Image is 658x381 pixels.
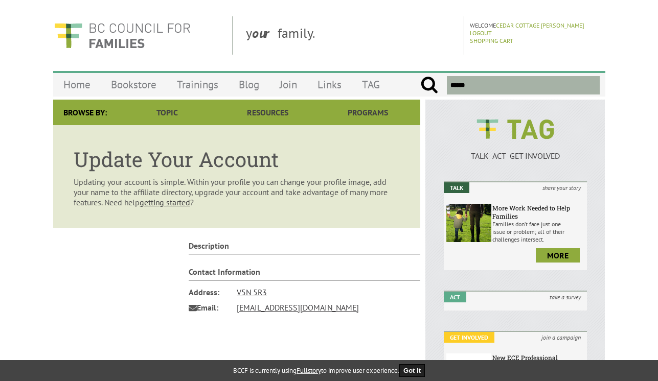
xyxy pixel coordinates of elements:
a: [EMAIL_ADDRESS][DOMAIN_NAME] [237,302,359,313]
a: Home [53,73,101,97]
a: Bookstore [101,73,167,97]
a: Edit Profile Picture [53,360,111,370]
i: join a campaign [535,332,587,343]
a: Join [269,73,307,97]
a: V5N 5R3 [237,287,267,297]
article: Updating your account is simple. Within your profile you can change your profile image, add your ... [53,125,420,228]
h6: More Work Needed to Help Families [492,204,584,220]
em: Talk [444,182,469,193]
a: Cedar Cottage [PERSON_NAME] [496,21,584,29]
i: share your story [536,182,587,193]
a: TAG [352,73,390,97]
h6: New ECE Professional Development Bursaries [492,353,584,370]
input: Submit [420,76,438,94]
a: Programs [317,100,418,125]
a: Blog [229,73,269,97]
a: Resources [217,100,317,125]
a: Shopping Cart [470,37,513,44]
div: Browse By: [53,100,117,125]
a: Trainings [167,73,229,97]
em: Act [444,292,466,302]
a: Logout [470,29,492,37]
p: Families don’t face just one issue or problem; all of their challenges intersect. [492,220,584,243]
img: BC Council for FAMILIES [53,16,191,55]
strong: our [252,25,278,41]
h4: Description [189,241,420,254]
span: Address [189,284,230,300]
a: more [536,248,580,263]
a: TALK ACT GET INVOLVED [444,140,587,161]
a: getting started [140,197,190,207]
p: TALK ACT GET INVOLVED [444,151,587,161]
img: BCCF's TAG Logo [469,110,561,149]
h1: Update Your Account [74,146,400,173]
h4: Contact Information [189,267,420,280]
a: Fullstory [297,366,321,375]
i: take a survey [543,292,587,302]
a: Links [307,73,352,97]
p: Welcome [470,21,602,29]
a: Topic [117,100,217,125]
button: Got it [399,364,425,377]
div: y family. [238,16,464,55]
em: Get Involved [444,332,494,343]
span: Email [189,300,230,315]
